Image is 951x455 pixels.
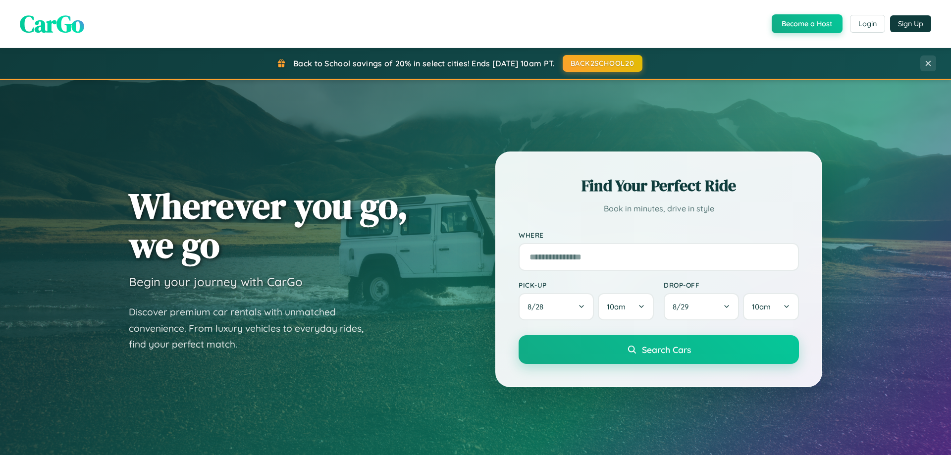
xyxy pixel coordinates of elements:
h3: Begin your journey with CarGo [129,274,303,289]
span: 10am [752,302,771,311]
button: Become a Host [772,14,843,33]
label: Pick-up [519,281,654,289]
span: CarGo [20,7,84,40]
span: Back to School savings of 20% in select cities! Ends [DATE] 10am PT. [293,58,555,68]
h2: Find Your Perfect Ride [519,175,799,197]
h1: Wherever you go, we go [129,186,408,264]
p: Book in minutes, drive in style [519,202,799,216]
label: Where [519,231,799,239]
button: 10am [598,293,654,320]
label: Drop-off [664,281,799,289]
span: 8 / 28 [528,302,548,311]
button: 10am [743,293,799,320]
span: Search Cars [642,344,691,355]
button: Sign Up [890,15,931,32]
button: BACK2SCHOOL20 [563,55,642,72]
span: 10am [607,302,626,311]
button: 8/28 [519,293,594,320]
span: 8 / 29 [673,302,693,311]
p: Discover premium car rentals with unmatched convenience. From luxury vehicles to everyday rides, ... [129,304,376,353]
button: Search Cars [519,335,799,364]
button: Login [850,15,885,33]
button: 8/29 [664,293,739,320]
